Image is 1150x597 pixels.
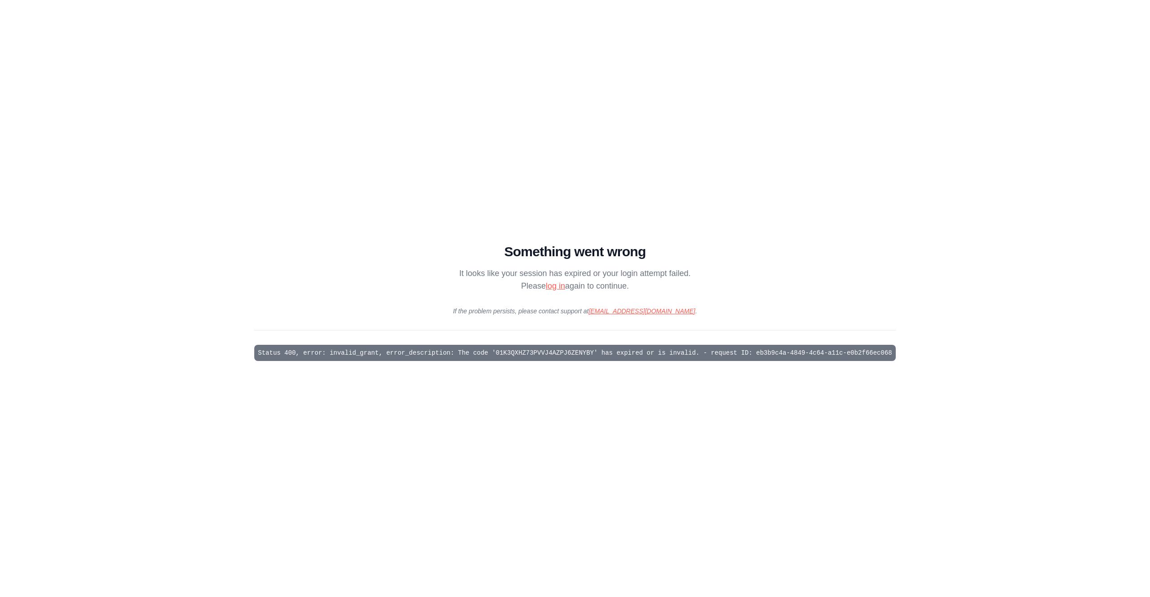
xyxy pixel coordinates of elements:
p: It looks like your session has expired or your login attempt failed. [254,267,895,280]
a: [EMAIL_ADDRESS][DOMAIN_NAME] [588,307,695,315]
p: Please again to continue. [254,280,895,292]
p: If the problem persists, please contact support at . [254,307,895,316]
a: log in [546,281,565,290]
pre: Status 400, error: invalid_grant, error_description: The code '01K3QXHZ73PVVJ4AZPJ6ZENYBY' has ex... [254,345,895,361]
h1: Something went wrong [254,244,895,260]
